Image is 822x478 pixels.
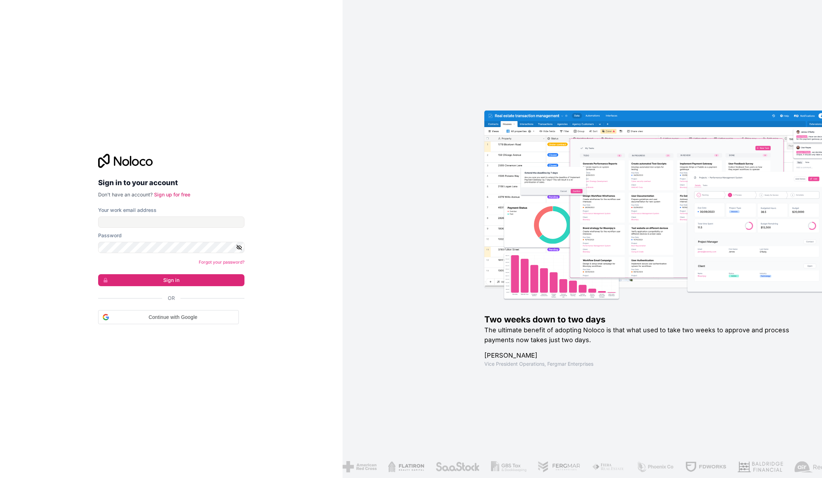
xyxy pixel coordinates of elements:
[491,461,527,472] img: /assets/gbstax-C-GtDUiK.png
[98,232,122,239] label: Password
[98,207,157,214] label: Your work email address
[738,461,783,472] img: /assets/baldridge-DxmPIwAm.png
[636,461,674,472] img: /assets/phoenix-BREaitsQ.png
[343,461,377,472] img: /assets/american-red-cross-BAupjrZR.png
[98,242,244,253] input: Password
[538,461,581,472] img: /assets/fergmar-CudnrXN5.png
[168,295,175,302] span: Or
[199,259,244,265] a: Forgot your password?
[98,310,239,324] div: Continue with Google
[388,461,425,472] img: /assets/flatiron-C8eUkumj.png
[112,314,234,321] span: Continue with Google
[98,216,244,228] input: Email address
[154,191,190,197] a: Sign up for free
[435,461,480,472] img: /assets/saastock-C6Zbiodz.png
[592,461,625,472] img: /assets/fiera-fwj2N5v4.png
[484,360,799,367] h1: Vice President Operations , Fergmar Enterprises
[98,191,153,197] span: Don't have an account?
[98,274,244,286] button: Sign in
[484,325,799,345] h2: The ultimate benefit of adopting Noloco is that what used to take two weeks to approve and proces...
[98,176,244,189] h2: Sign in to your account
[484,351,799,360] h1: [PERSON_NAME]
[484,314,799,325] h1: Two weeks down to two days
[685,461,726,472] img: /assets/fdworks-Bi04fVtw.png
